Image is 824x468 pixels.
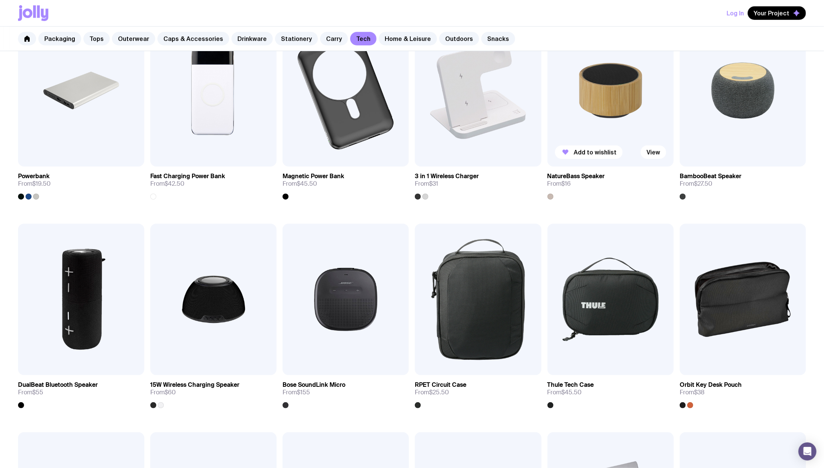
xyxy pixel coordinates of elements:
[275,32,318,45] a: Stationery
[562,180,571,188] span: $16
[415,381,466,389] h3: RPET Circuit Case
[680,173,741,180] h3: BambooBeat Speaker
[680,375,806,408] a: Orbit Key Desk PouchFrom$38
[547,381,594,389] h3: Thule Tech Case
[680,180,712,188] span: From
[415,167,541,200] a: 3 in 1 Wireless ChargerFrom$31
[641,145,666,159] a: View
[680,389,705,396] span: From
[297,180,317,188] span: $45.50
[283,389,310,396] span: From
[748,6,806,20] button: Your Project
[429,388,449,396] span: $25.50
[150,389,176,396] span: From
[18,173,50,180] h3: Powerbank
[415,375,541,408] a: RPET Circuit CaseFrom$25.50
[32,388,43,396] span: $55
[112,32,155,45] a: Outerwear
[18,381,98,389] h3: DualBeat Bluetooth Speaker
[157,32,229,45] a: Caps & Accessories
[754,9,789,17] span: Your Project
[574,148,617,156] span: Add to wishlist
[32,180,51,188] span: $19.50
[38,32,81,45] a: Packaging
[439,32,479,45] a: Outdoors
[547,167,674,200] a: NatureBass SpeakerFrom$16
[150,381,239,389] h3: 15W Wireless Charging Speaker
[283,167,409,200] a: Magnetic Power BankFrom$45.50
[481,32,515,45] a: Snacks
[150,375,277,408] a: 15W Wireless Charging SpeakerFrom$60
[283,381,345,389] h3: Bose SoundLink Micro
[150,173,225,180] h3: Fast Charging Power Bank
[231,32,273,45] a: Drinkware
[83,32,110,45] a: Tops
[320,32,348,45] a: Carry
[165,388,176,396] span: $60
[694,180,712,188] span: $27.50
[727,6,744,20] button: Log In
[283,173,344,180] h3: Magnetic Power Bank
[18,375,144,408] a: DualBeat Bluetooth SpeakerFrom$55
[379,32,437,45] a: Home & Leisure
[694,388,705,396] span: $38
[150,180,184,188] span: From
[547,180,571,188] span: From
[297,388,310,396] span: $155
[415,389,449,396] span: From
[680,381,742,389] h3: Orbit Key Desk Pouch
[283,180,317,188] span: From
[680,167,806,200] a: BambooBeat SpeakerFrom$27.50
[547,173,605,180] h3: NatureBass Speaker
[150,167,277,200] a: Fast Charging Power BankFrom$42.50
[283,375,409,408] a: Bose SoundLink MicroFrom$155
[165,180,184,188] span: $42.50
[798,442,816,460] div: Open Intercom Messenger
[547,375,674,408] a: Thule Tech CaseFrom$45.50
[415,180,438,188] span: From
[350,32,376,45] a: Tech
[562,388,582,396] span: $45.50
[547,389,582,396] span: From
[429,180,438,188] span: $31
[415,173,479,180] h3: 3 in 1 Wireless Charger
[18,389,43,396] span: From
[18,167,144,200] a: PowerbankFrom$19.50
[555,145,623,159] button: Add to wishlist
[18,180,51,188] span: From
